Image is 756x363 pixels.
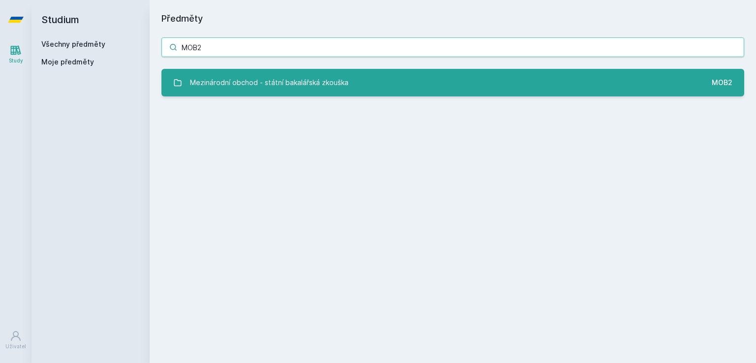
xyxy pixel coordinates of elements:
[161,69,744,96] a: Mezinárodní obchod - státní bakalářská zkouška MOB2
[5,343,26,350] div: Uživatel
[41,40,105,48] a: Všechny předměty
[161,37,744,57] input: Název nebo ident předmětu…
[190,73,348,92] div: Mezinárodní obchod - státní bakalářská zkouška
[41,57,94,67] span: Moje předměty
[9,57,23,64] div: Study
[2,39,30,69] a: Study
[161,12,744,26] h1: Předměty
[712,78,732,88] div: MOB2
[2,325,30,355] a: Uživatel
